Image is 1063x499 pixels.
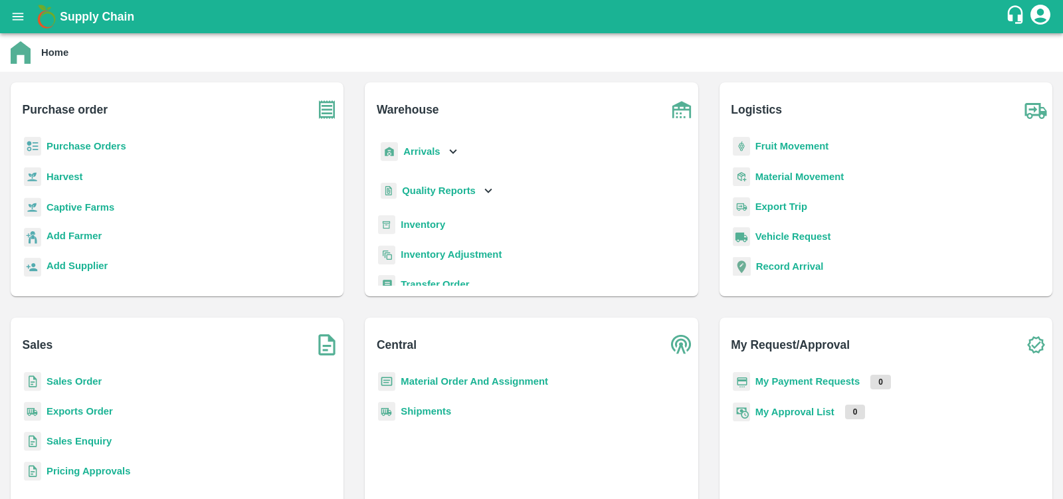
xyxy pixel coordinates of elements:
b: Purchase order [23,100,108,119]
a: Fruit Movement [755,141,829,151]
a: Shipments [401,406,451,417]
img: whArrival [381,142,398,161]
img: sales [24,432,41,451]
img: delivery [733,197,750,217]
p: 0 [845,405,866,419]
b: Add Supplier [47,260,108,271]
div: Quality Reports [378,177,496,205]
a: Sales Order [47,376,102,387]
a: Exports Order [47,406,113,417]
a: Pricing Approvals [47,466,130,476]
img: qualityReport [381,183,397,199]
img: logo [33,3,60,30]
img: sales [24,462,41,481]
a: Inventory Adjustment [401,249,502,260]
a: Inventory [401,219,445,230]
a: Captive Farms [47,202,114,213]
img: warehouse [665,93,698,126]
b: My Request/Approval [731,336,850,354]
a: Supply Chain [60,7,1005,26]
a: My Payment Requests [755,376,860,387]
img: farmer [24,228,41,247]
div: account of current user [1028,3,1052,31]
b: Supply Chain [60,10,134,23]
img: home [11,41,31,64]
a: Export Trip [755,201,807,212]
b: Warehouse [377,100,439,119]
a: My Approval List [755,407,834,417]
img: check [1019,328,1052,361]
img: fruit [733,137,750,156]
a: Transfer Order [401,279,469,290]
a: Vehicle Request [755,231,831,242]
img: centralMaterial [378,372,395,391]
img: whTransfer [378,275,395,294]
div: Arrivals [378,137,460,167]
img: supplier [24,258,41,277]
img: sales [24,372,41,391]
img: soSales [310,328,343,361]
a: Harvest [47,171,82,182]
b: Central [377,336,417,354]
img: purchase [310,93,343,126]
b: Quality Reports [402,185,476,196]
img: central [665,328,698,361]
img: whInventory [378,215,395,235]
img: harvest [24,167,41,187]
div: customer-support [1005,5,1028,29]
img: shipments [378,402,395,421]
img: reciept [24,137,41,156]
img: shipments [24,402,41,421]
b: Add Farmer [47,231,102,241]
a: Add Farmer [47,229,102,247]
img: vehicle [733,227,750,247]
a: Record Arrival [756,261,824,272]
b: Home [41,47,68,58]
b: Sales [23,336,53,354]
img: material [733,167,750,187]
a: Add Supplier [47,258,108,276]
a: Material Order And Assignment [401,376,548,387]
img: harvest [24,197,41,217]
img: recordArrival [733,257,751,276]
p: 0 [870,375,891,389]
img: inventory [378,245,395,264]
img: truck [1019,93,1052,126]
img: approval [733,402,750,422]
img: payment [733,372,750,391]
b: Arrivals [403,146,440,157]
a: Sales Enquiry [47,436,112,447]
a: Material Movement [755,171,844,182]
button: open drawer [3,1,33,32]
a: Purchase Orders [47,141,126,151]
b: Logistics [731,100,782,119]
